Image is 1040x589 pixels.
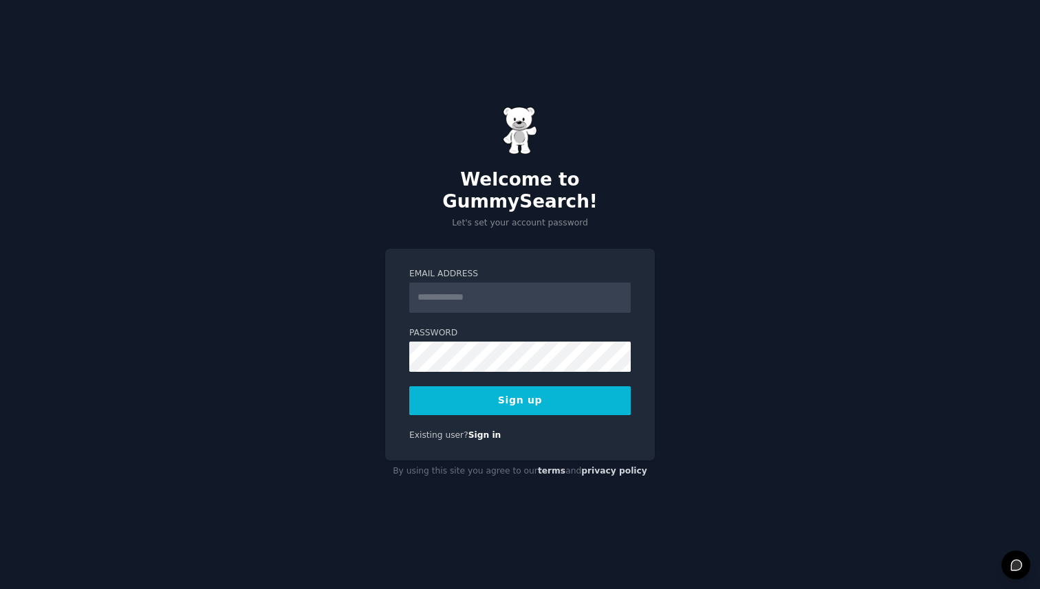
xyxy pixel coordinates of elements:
div: By using this site you agree to our and [385,460,655,482]
button: Sign up [409,386,631,415]
label: Password [409,327,631,340]
img: Gummy Bear [503,107,537,155]
a: privacy policy [581,466,647,476]
span: Existing user? [409,430,468,440]
label: Email Address [409,268,631,280]
a: terms [538,466,565,476]
p: Let's set your account password [385,217,655,230]
h2: Welcome to GummySearch! [385,169,655,212]
a: Sign in [468,430,501,440]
